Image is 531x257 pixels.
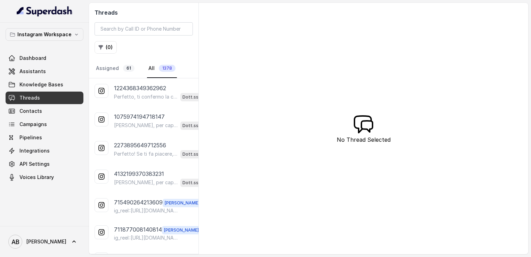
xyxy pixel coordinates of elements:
[163,199,202,207] span: [PERSON_NAME]
[17,30,72,39] p: Instagram Workspace
[6,105,83,117] a: Contacts
[6,52,83,64] a: Dashboard
[19,161,50,168] span: API Settings
[114,141,166,149] p: 2273895649712556
[147,59,177,78] a: All1378
[337,135,391,144] p: No Thread Selected
[95,59,136,78] a: Assigned61
[182,151,210,158] p: Dott.ssa [PERSON_NAME]
[6,158,83,170] a: API Settings
[123,65,134,72] span: 61
[95,41,117,54] button: (0)
[6,65,83,78] a: Assistants
[114,207,181,214] p: ig_reel::[URL][DOMAIN_NAME]
[114,198,163,207] p: 715490264213609
[95,8,193,17] h2: Threads
[6,131,83,144] a: Pipelines
[19,108,42,115] span: Contacts
[114,112,165,121] p: 1075974194718147
[6,28,83,41] button: Instagram Workspace
[19,134,42,141] span: Pipelines
[114,150,178,157] p: Perfetto! Se ti fa piacere, possiamo fare una breve chiamata informativa di 5 minuti, gratuita e ...
[6,171,83,184] a: Voices Library
[6,145,83,157] a: Integrations
[114,170,164,178] p: 4132199370383231
[114,179,178,186] p: [PERSON_NAME], per capire meglio come aiutarti, potresti dirmi quanti kg vorresti perdere o qual ...
[182,122,210,129] p: Dott.ssa [PERSON_NAME]
[6,92,83,104] a: Threads
[19,81,63,88] span: Knowledge Bases
[17,6,73,17] img: light.svg
[114,122,178,129] p: [PERSON_NAME], per capire meglio come aiutarti, potresti dirmi quanti kg vorresti perdere o qual ...
[95,59,193,78] nav: Tabs
[19,147,50,154] span: Integrations
[95,22,193,36] input: Search by Call ID or Phone Number
[26,238,66,245] span: [PERSON_NAME]
[182,94,210,101] p: Dott.ssa [PERSON_NAME]
[6,78,83,91] a: Knowledge Bases
[19,121,47,128] span: Campaigns
[6,118,83,131] a: Campaigns
[6,232,83,251] a: [PERSON_NAME]
[162,226,201,234] span: [PERSON_NAME]
[19,174,54,181] span: Voices Library
[114,225,162,234] p: 711877008140814
[114,93,178,100] p: Perfetto, ti confermo la chiamata gratuita per [DATE] alle 15:00, come da accordi precedenti. Un ...
[159,65,175,72] span: 1378
[182,179,210,186] p: Dott.ssa [PERSON_NAME]
[11,238,19,246] text: AB
[19,68,46,75] span: Assistants
[19,94,40,101] span: Threads
[114,84,166,92] p: 1224368349362962
[19,55,46,62] span: Dashboard
[114,234,181,241] p: ig_reel::[URL][DOMAIN_NAME]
